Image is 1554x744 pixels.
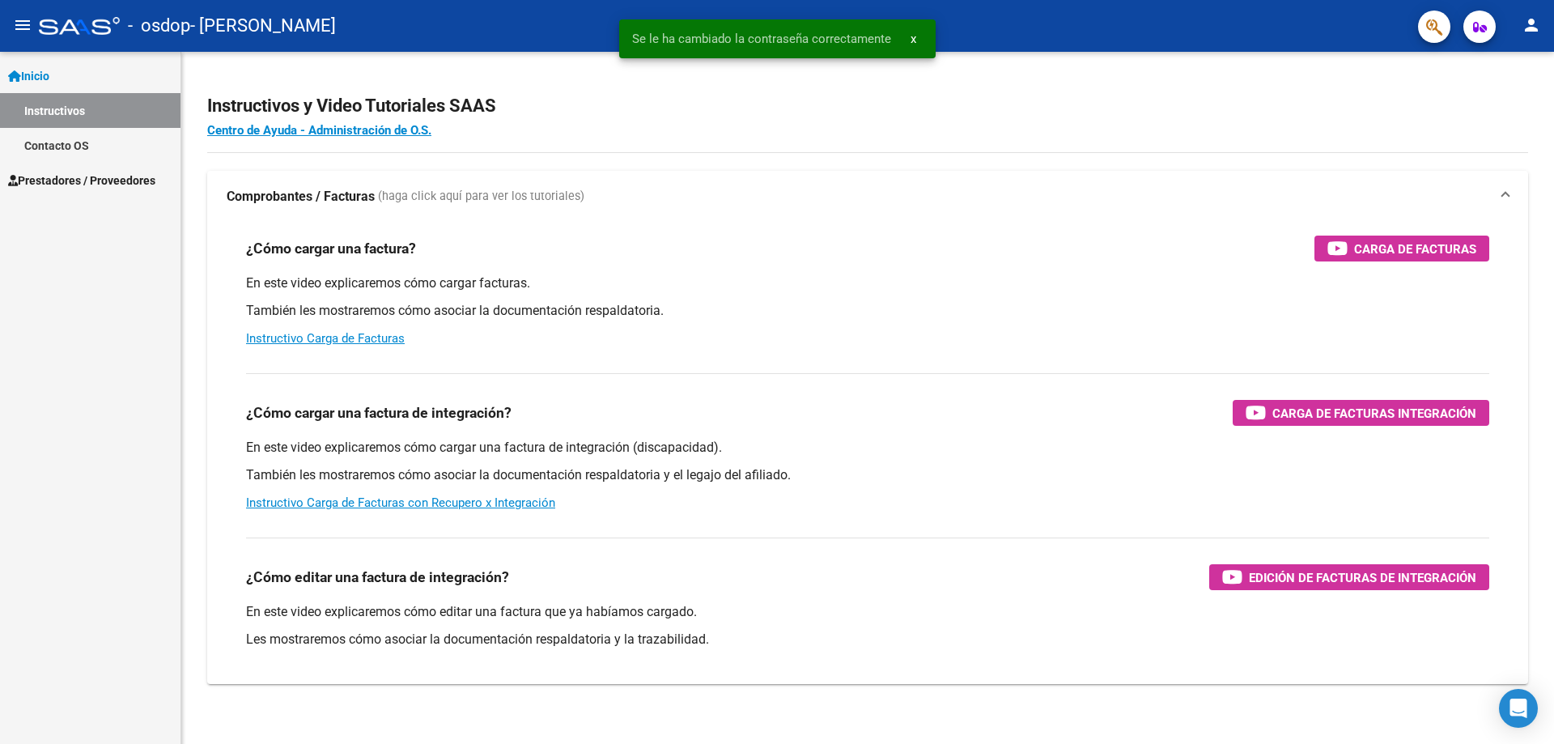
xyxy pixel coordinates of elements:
button: Carga de Facturas Integración [1233,400,1489,426]
button: x [898,24,929,53]
span: (haga click aquí para ver los tutoriales) [378,188,584,206]
p: También les mostraremos cómo asociar la documentación respaldatoria. [246,302,1489,320]
p: En este video explicaremos cómo cargar facturas. [246,274,1489,292]
div: Open Intercom Messenger [1499,689,1538,728]
span: Prestadores / Proveedores [8,172,155,189]
h3: ¿Cómo cargar una factura de integración? [246,402,512,424]
strong: Comprobantes / Facturas [227,188,375,206]
span: Carga de Facturas Integración [1272,403,1476,423]
p: En este video explicaremos cómo cargar una factura de integración (discapacidad). [246,439,1489,457]
span: x [911,32,916,46]
a: Instructivo Carga de Facturas con Recupero x Integración [246,495,555,510]
button: Carga de Facturas [1314,236,1489,261]
h2: Instructivos y Video Tutoriales SAAS [207,91,1528,121]
a: Centro de Ayuda - Administración de O.S. [207,123,431,138]
span: - osdop [128,8,190,44]
span: Carga de Facturas [1354,239,1476,259]
h3: ¿Cómo editar una factura de integración? [246,566,509,589]
p: En este video explicaremos cómo editar una factura que ya habíamos cargado. [246,603,1489,621]
a: Instructivo Carga de Facturas [246,331,405,346]
mat-icon: menu [13,15,32,35]
div: Comprobantes / Facturas (haga click aquí para ver los tutoriales) [207,223,1528,684]
p: También les mostraremos cómo asociar la documentación respaldatoria y el legajo del afiliado. [246,466,1489,484]
span: - [PERSON_NAME] [190,8,336,44]
mat-icon: person [1522,15,1541,35]
span: Edición de Facturas de integración [1249,568,1476,588]
span: Inicio [8,67,49,85]
p: Les mostraremos cómo asociar la documentación respaldatoria y la trazabilidad. [246,631,1489,648]
mat-expansion-panel-header: Comprobantes / Facturas (haga click aquí para ver los tutoriales) [207,171,1528,223]
span: Se le ha cambiado la contraseña correctamente [632,31,891,47]
h3: ¿Cómo cargar una factura? [246,237,416,260]
button: Edición de Facturas de integración [1209,564,1489,590]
